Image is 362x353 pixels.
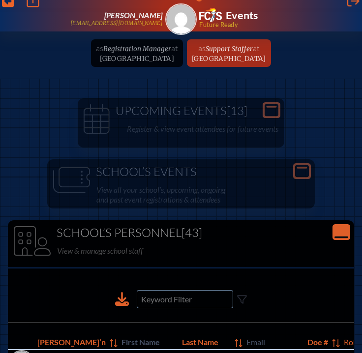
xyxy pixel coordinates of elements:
a: FCIS LogoEvents [199,8,258,24]
a: asSupport Stafferat[GEOGRAPHIC_DATA] [188,39,270,67]
span: Future Ready [199,22,362,28]
h1: Events [226,10,258,21]
span: Last Name [182,335,231,347]
span: [43] [181,225,202,240]
p: View & manage school staff [57,244,348,258]
span: Doe # [307,335,328,347]
img: Gravatar [166,4,196,34]
span: [GEOGRAPHIC_DATA] [192,55,266,63]
p: View all your school’s, upcoming, ongoing and past event registrations & attendees [96,183,309,206]
h1: School’s Events [51,165,311,179]
div: FCIS Events — Future ready [199,8,362,28]
span: [13] [227,103,247,118]
span: as [198,43,206,53]
span: [PERSON_NAME] [104,10,163,20]
img: Florida Council of Independent Schools [199,8,222,22]
span: [PERSON_NAME]’n [37,335,106,347]
span: Support Staffer [206,45,253,53]
h1: Upcoming Events [82,104,280,118]
span: First Name [121,335,178,347]
span: Email [246,335,303,347]
p: [EMAIL_ADDRESS][DOMAIN_NAME] [70,20,163,27]
span: at [253,43,260,53]
div: Download to CSV [115,292,129,306]
h1: School’s Personnel [12,226,350,240]
p: Register & view event attendees for future events [127,122,278,136]
input: Keyword Filter [137,290,233,308]
a: Gravatar [165,8,197,34]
